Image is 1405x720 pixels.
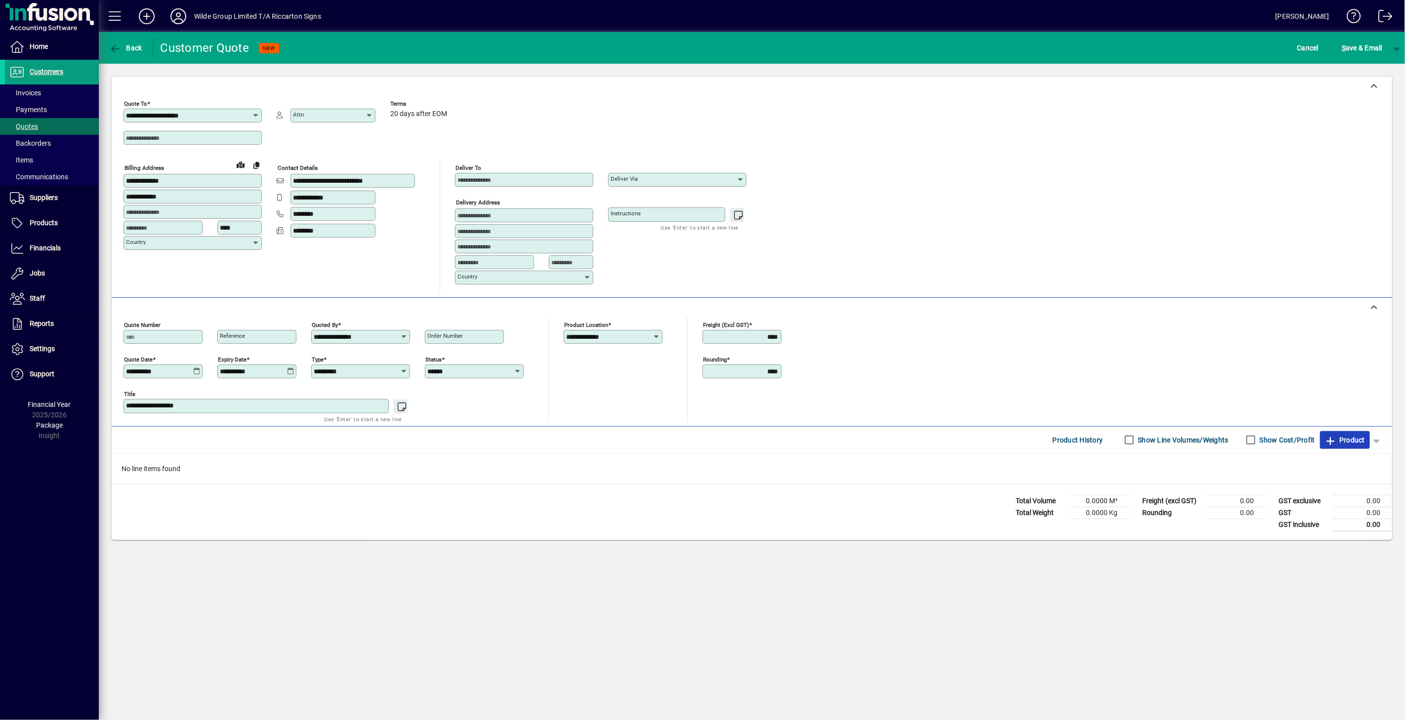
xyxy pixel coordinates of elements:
button: Add [131,7,163,25]
a: Staff [5,286,99,311]
app-page-header-button: Back [99,39,153,57]
div: No line items found [112,454,1392,484]
td: 0.00 [1206,507,1266,519]
td: Rounding [1137,507,1206,519]
a: Backorders [5,135,99,152]
mat-label: Country [126,239,146,245]
mat-label: Quoted by [312,321,338,328]
span: Financials [30,244,61,252]
span: 20 days after EOM [390,110,447,118]
td: 0.00 [1333,507,1392,519]
mat-label: Type [312,356,324,362]
span: Jobs [30,269,45,277]
a: Logout [1371,2,1393,34]
mat-label: Deliver To [455,164,481,171]
a: View on map [233,157,248,172]
mat-label: Expiry date [218,356,247,362]
a: Support [5,362,99,387]
button: Profile [163,7,194,25]
label: Show Cost/Profit [1258,435,1315,445]
mat-label: Status [425,356,442,362]
td: Total Weight [1011,507,1070,519]
span: Products [30,219,58,227]
mat-label: Product location [564,321,608,328]
a: Reports [5,312,99,336]
a: Home [5,35,99,59]
a: Financials [5,236,99,261]
a: Knowledge Base [1339,2,1361,34]
a: Settings [5,337,99,361]
a: Quotes [5,118,99,135]
td: 0.00 [1333,495,1392,507]
mat-label: Quote To [124,100,147,107]
mat-label: Instructions [611,210,641,217]
span: Communications [10,173,68,181]
td: Total Volume [1011,495,1070,507]
button: Cancel [1295,39,1322,57]
span: Terms [390,101,450,107]
a: Payments [5,101,99,118]
td: 0.00 [1333,519,1392,531]
span: Payments [10,106,47,114]
span: Package [36,421,63,429]
span: Quotes [10,122,38,130]
label: Show Line Volumes/Weights [1136,435,1229,445]
span: Support [30,370,54,378]
span: Back [109,44,142,52]
button: Copy to Delivery address [248,157,264,173]
mat-hint: Use 'Enter' to start a new line [325,413,402,425]
span: Financial Year [28,400,71,408]
mat-hint: Use 'Enter' to start a new line [661,222,739,233]
td: 0.0000 M³ [1070,495,1129,507]
mat-label: Title [124,390,135,397]
a: Communications [5,168,99,185]
a: Items [5,152,99,168]
span: Invoices [10,89,41,97]
a: Suppliers [5,186,99,210]
mat-label: Freight (excl GST) [703,321,749,328]
td: GST [1274,507,1333,519]
div: Customer Quote [161,40,249,56]
button: Product History [1049,431,1107,449]
a: Jobs [5,261,99,286]
a: Invoices [5,84,99,101]
mat-label: Rounding [703,356,727,362]
span: Cancel [1297,40,1319,56]
div: [PERSON_NAME] [1276,8,1329,24]
div: Wilde Group Limited T/A Riccarton Signs [194,8,321,24]
mat-label: Attn [293,111,304,118]
mat-label: Reference [220,332,245,339]
button: Product [1320,431,1370,449]
span: Staff [30,294,45,302]
mat-label: Deliver via [611,175,638,182]
td: GST exclusive [1274,495,1333,507]
mat-label: Quote number [124,321,161,328]
span: Items [10,156,33,164]
button: Save & Email [1337,39,1387,57]
span: Suppliers [30,194,58,201]
span: Backorders [10,139,51,147]
a: Products [5,211,99,236]
mat-label: Order number [427,332,463,339]
td: Freight (excl GST) [1137,495,1206,507]
td: 0.00 [1206,495,1266,507]
span: ave & Email [1342,40,1382,56]
td: GST inclusive [1274,519,1333,531]
mat-label: Quote date [124,356,153,362]
span: S [1342,44,1346,52]
span: Home [30,42,48,50]
button: Back [107,39,145,57]
span: Settings [30,345,55,353]
mat-label: Country [457,273,477,280]
span: Customers [30,68,63,76]
span: Product [1325,432,1365,448]
span: NEW [263,45,275,51]
span: Reports [30,320,54,327]
td: 0.0000 Kg [1070,507,1129,519]
span: Product History [1053,432,1103,448]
